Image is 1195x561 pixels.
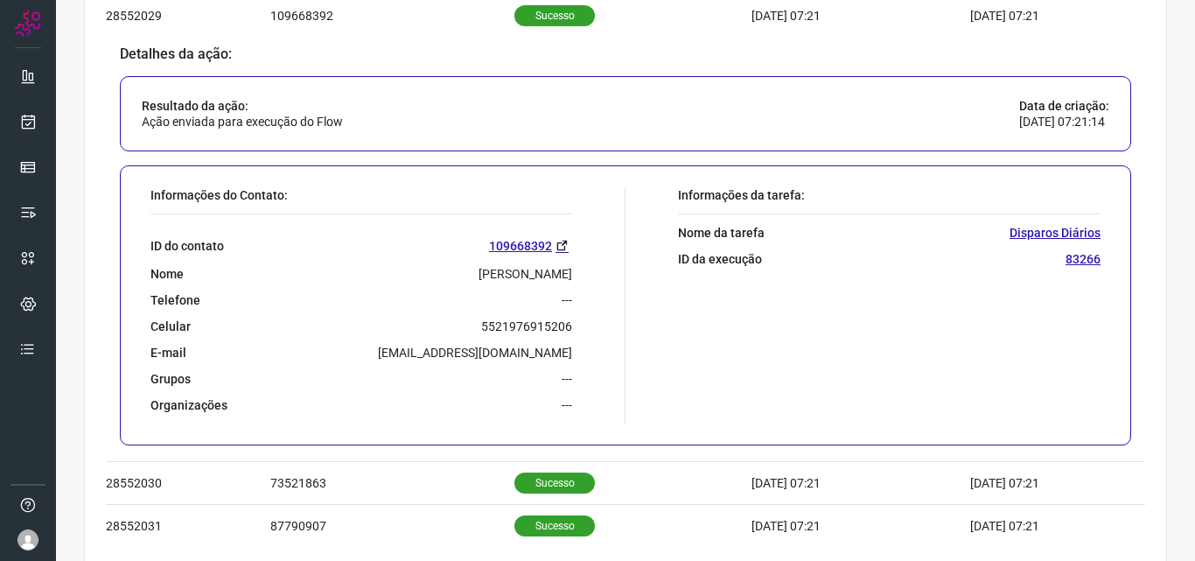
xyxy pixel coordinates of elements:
p: E-mail [150,345,186,361]
p: Disparos Diários [1010,225,1101,241]
p: [PERSON_NAME] [479,266,572,282]
td: 87790907 [270,505,514,548]
p: Resultado da ação: [142,98,343,114]
p: Ação enviada para execução do Flow [142,114,343,130]
a: 109668392 [489,235,572,256]
p: [DATE] 07:21:14 [1019,114,1109,130]
p: Organizações [150,397,227,413]
p: Data de criação: [1019,98,1109,114]
p: 5521976915206 [481,319,572,334]
p: Informações da tarefa: [678,187,1101,203]
p: --- [562,397,572,413]
p: Sucesso [514,473,595,494]
td: [DATE] 07:21 [751,462,970,505]
p: Nome [150,266,184,282]
td: [DATE] 07:21 [970,462,1093,505]
img: avatar-user-boy.jpg [17,529,38,550]
p: --- [562,371,572,387]
p: Nome da tarefa [678,225,765,241]
p: Sucesso [514,515,595,536]
p: 83266 [1066,251,1101,267]
p: Celular [150,319,191,334]
p: ID da execução [678,251,762,267]
td: 28552030 [106,462,270,505]
img: Logo [15,11,41,37]
td: [DATE] 07:21 [970,505,1093,548]
p: Detalhes da ação: [120,46,1131,62]
p: Informações do Contato: [150,187,572,203]
td: 28552031 [106,505,270,548]
p: ID do contato [150,238,224,254]
td: [DATE] 07:21 [751,505,970,548]
p: Grupos [150,371,191,387]
td: 73521863 [270,462,514,505]
p: Telefone [150,292,200,308]
p: [EMAIL_ADDRESS][DOMAIN_NAME] [378,345,572,361]
p: Sucesso [514,5,595,26]
p: --- [562,292,572,308]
